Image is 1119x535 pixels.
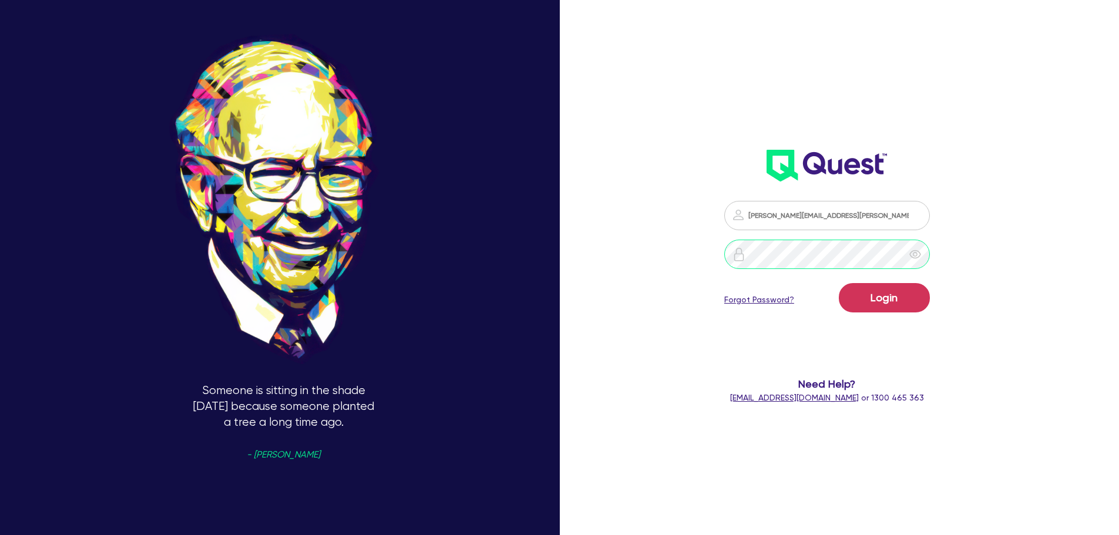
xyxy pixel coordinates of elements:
span: Need Help? [677,376,977,392]
img: icon-password [731,208,745,222]
span: - [PERSON_NAME] [247,450,320,459]
img: icon-password [732,247,746,261]
img: wH2k97JdezQIQAAAABJRU5ErkJggg== [767,150,887,181]
a: Forgot Password? [724,294,794,306]
span: eye [909,248,921,260]
input: Email address [724,201,930,230]
a: [EMAIL_ADDRESS][DOMAIN_NAME] [730,393,859,402]
button: Login [839,283,930,312]
span: or 1300 465 363 [730,393,924,402]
